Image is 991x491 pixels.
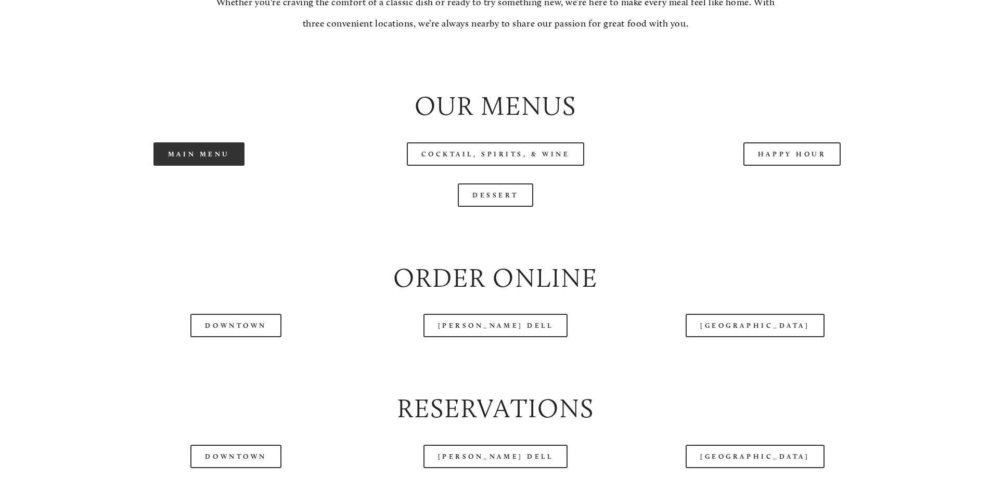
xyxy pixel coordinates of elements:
h2: Reservations [59,390,931,427]
a: Dessert [458,183,533,207]
h2: Our Menus [59,88,931,125]
a: Cocktail, Spirits, & Wine [407,142,585,166]
h2: Order Online [59,260,931,297]
a: [GEOGRAPHIC_DATA] [686,445,824,468]
a: [PERSON_NAME] Dell [423,314,568,337]
a: [GEOGRAPHIC_DATA] [686,314,824,337]
a: Downtown [190,445,281,468]
a: Downtown [190,314,281,337]
a: [PERSON_NAME] Dell [423,445,568,468]
a: Happy Hour [743,142,841,166]
a: Main Menu [153,142,244,166]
